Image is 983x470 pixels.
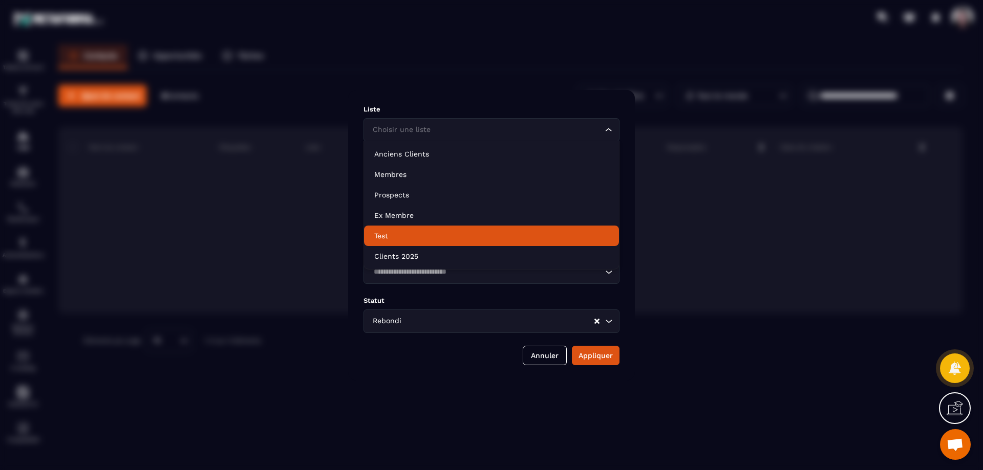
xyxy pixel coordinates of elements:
[374,210,609,220] p: Ex Membre
[364,118,619,142] div: Search for option
[374,169,609,180] p: Membres
[940,429,971,460] div: Ouvrir le chat
[370,266,603,278] input: Search for option
[364,297,619,304] p: Statut
[364,260,619,284] div: Search for option
[374,251,609,261] p: Clients 2025
[374,231,609,241] p: Test
[572,346,619,365] button: Appliquer
[370,316,403,327] span: Rebondi
[523,346,567,365] button: Annuler
[594,317,600,325] button: Clear Selected
[364,105,619,113] p: Liste
[374,149,609,159] p: Anciens Clients
[374,190,609,200] p: Prospects
[370,124,603,136] input: Search for option
[364,309,619,333] div: Search for option
[403,316,593,327] input: Search for option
